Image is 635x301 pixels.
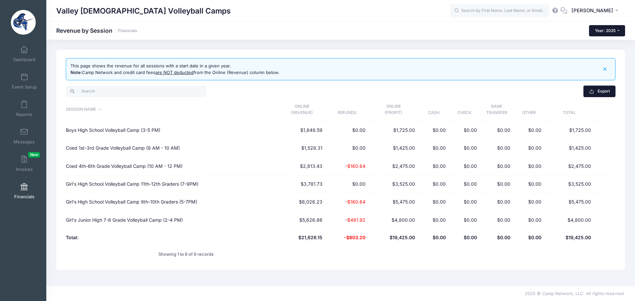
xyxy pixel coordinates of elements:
[66,98,278,122] th: Session Name: activate to sort column descending
[514,229,544,246] th: $0.00
[449,175,480,193] td: $0.00
[279,98,326,122] th: Online(Revenue): activate to sort column ascending
[66,121,278,139] td: Boys High School Volleyball Camp (3-5 PM)
[545,98,594,122] th: Total: activate to sort column ascending
[16,167,33,172] span: Invoices
[418,98,449,122] th: Cash: activate to sort column ascending
[449,157,480,175] td: $0.00
[66,211,278,229] td: Girl's Junior High 7-8 Grade Volleyball Camp (2-4 PM)
[56,3,231,19] h1: Valley [DEMOGRAPHIC_DATA] Volleyball Camps
[449,121,480,139] td: $0.00
[9,179,40,203] a: Financials
[480,98,514,122] th: BankTransfer: activate to sort column ascending
[480,229,514,246] th: $0.00
[279,193,326,211] td: $6,026.23
[9,70,40,93] a: Event Setup
[13,57,35,62] span: Dashboard
[118,28,137,33] a: Financials
[525,291,625,296] span: 2025 © Camp Network, LLC. All rights reserved.
[418,139,449,157] td: $0.00
[514,121,544,139] td: $0.00
[16,112,32,117] span: Reports
[480,121,514,139] td: $0.00
[545,229,594,246] th: $19,425.00
[325,157,369,175] td: -$160.64
[9,152,40,175] a: InvoicesNew
[369,121,418,139] td: $1,725.00
[567,3,625,19] button: [PERSON_NAME]
[70,63,279,76] div: This page shows the revenue for all sessions with a start date in a given year. Camp Network and ...
[480,157,514,175] td: $0.00
[14,139,35,145] span: Messages
[279,175,326,193] td: $3,781.73
[70,70,82,75] b: Note:
[9,97,40,120] a: Reports
[418,211,449,229] td: $0.00
[9,125,40,148] a: Messages
[514,175,544,193] td: $0.00
[514,157,544,175] td: $0.00
[545,193,594,211] td: $5,475.00
[279,229,326,246] th: $21,626.15
[66,175,278,193] td: Girl's High School Volleyball Camp 11th-12th Graders (7-9PM)
[545,175,594,193] td: $3,525.00
[450,4,549,18] input: Search by First Name, Last Name, or Email...
[369,211,418,229] td: $4,800.00
[480,175,514,193] td: $0.00
[369,193,418,211] td: $5,475.00
[66,157,278,175] td: Coed 4th-6th Grade Volleyball Camp (10 AM - 12 PM)
[418,193,449,211] td: $0.00
[369,98,418,122] th: Online(Profit): activate to sort column ascending
[545,211,594,229] td: $4,800.00
[28,152,40,158] span: New
[449,229,480,246] th: $0.00
[480,193,514,211] td: $0.00
[14,194,34,200] span: Financials
[66,229,278,246] th: Total:
[158,247,214,262] div: Showing 1 to 6 of 6 records
[449,98,480,122] th: Check: activate to sort column ascending
[369,229,418,246] th: $19,425.00
[480,139,514,157] td: $0.00
[514,98,544,122] th: Other: activate to sort column ascending
[279,211,326,229] td: $5,626.86
[325,175,369,193] td: $0.00
[514,193,544,211] td: $0.00
[514,139,544,157] td: $0.00
[418,121,449,139] td: $0.00
[325,211,369,229] td: -$481.92
[449,211,480,229] td: $0.00
[9,42,40,65] a: Dashboard
[66,193,278,211] td: Girl's High School Volleyball Camp 9th-10th Graders (5-7PM)
[325,193,369,211] td: -$160.64
[369,139,418,157] td: $1,425.00
[279,139,326,157] td: $1,528.31
[155,70,193,75] u: are NOT deducted
[279,157,326,175] td: $2,813.43
[12,84,37,90] span: Event Setup
[595,28,615,33] span: Year: 2025
[418,175,449,193] td: $0.00
[418,157,449,175] td: $0.00
[325,139,369,157] td: $0.00
[545,157,594,175] td: $2,475.00
[418,229,449,246] th: $0.00
[325,121,369,139] td: $0.00
[279,121,326,139] td: $1,849.59
[545,121,594,139] td: $1,725.00
[66,86,206,97] input: Search
[325,98,369,122] th: Refunds: activate to sort column ascending
[480,211,514,229] td: $0.00
[369,157,418,175] td: $2,475.00
[589,25,625,36] button: Year: 2025
[56,27,137,34] h1: Revenue by Session
[583,86,615,97] button: Export
[449,193,480,211] td: $0.00
[325,229,369,246] th: -$803.20
[449,139,480,157] td: $0.00
[514,211,544,229] td: $0.00
[369,175,418,193] td: $3,525.00
[545,139,594,157] td: $1,425.00
[571,7,613,14] span: [PERSON_NAME]
[66,139,278,157] td: Coed 1st-3rd Grade Volleyball Camp (8 AM - 10 AM)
